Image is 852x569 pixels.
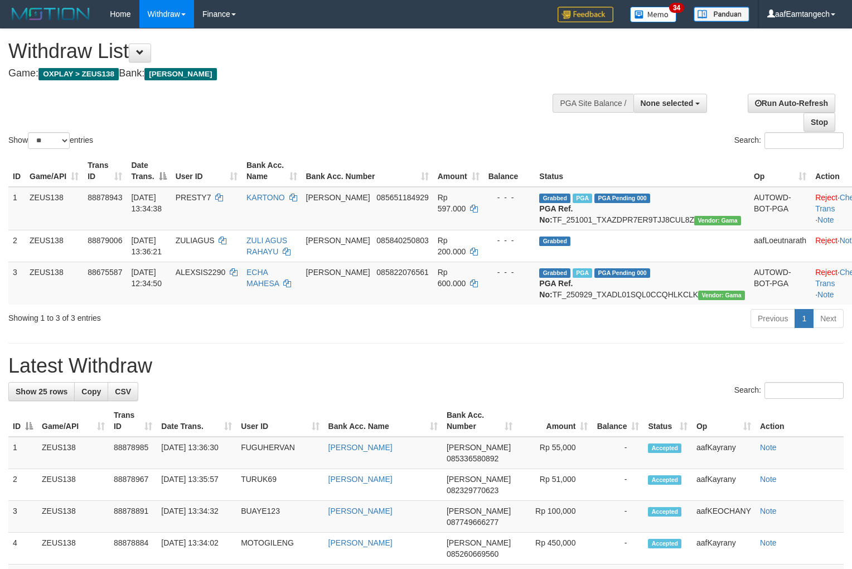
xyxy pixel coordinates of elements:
td: - [592,501,643,533]
td: - [592,533,643,565]
span: Accepted [648,507,681,517]
img: MOTION_logo.png [8,6,93,22]
a: Note [760,507,777,515]
span: 88675587 [88,268,122,277]
td: 1 [8,187,25,230]
img: panduan.png [694,7,749,22]
td: TURUK69 [236,469,323,501]
input: Search: [764,132,844,149]
a: Note [817,290,834,299]
div: - - - [488,267,531,278]
a: Note [760,475,777,484]
td: Rp 51,000 [517,469,593,501]
td: BUAYE123 [236,501,323,533]
a: [PERSON_NAME] [328,475,393,484]
span: Grabbed [539,237,570,246]
th: Game/API: activate to sort column ascending [37,405,109,437]
a: Copy [74,382,108,401]
a: Show 25 rows [8,382,75,401]
td: AUTOWD-BOT-PGA [749,262,811,305]
th: Status [535,155,749,187]
td: 4 [8,533,37,565]
a: Note [760,538,777,547]
th: Amount: activate to sort column ascending [433,155,484,187]
div: - - - [488,192,531,203]
td: aafKayrany [692,533,756,565]
span: Grabbed [539,268,570,278]
a: Run Auto-Refresh [748,94,835,113]
span: 88879006 [88,236,122,245]
td: ZEUS138 [25,187,83,230]
a: Previous [751,309,795,328]
th: Trans ID: activate to sort column ascending [83,155,127,187]
span: 34 [669,3,684,13]
a: [PERSON_NAME] [328,538,393,547]
a: Note [760,443,777,452]
span: Accepted [648,475,681,485]
span: Copy 085260669560 to clipboard [447,549,498,558]
span: Marked by aafpengsreynich [573,268,592,278]
span: Accepted [648,539,681,548]
td: MOTOGILENG [236,533,323,565]
span: OXPLAY > ZEUS138 [38,68,119,80]
span: Vendor URL: https://trx31.1velocity.biz [698,291,745,300]
span: Copy [81,387,101,396]
td: - [592,437,643,469]
td: [DATE] 13:36:30 [157,437,236,469]
td: [DATE] 13:34:32 [157,501,236,533]
th: User ID: activate to sort column ascending [171,155,242,187]
th: User ID: activate to sort column ascending [236,405,323,437]
a: ECHA MAHESA [246,268,279,288]
td: 88878891 [109,501,157,533]
span: [DATE] 12:34:50 [131,268,162,288]
span: None selected [641,99,694,108]
b: PGA Ref. No: [539,279,573,299]
a: Next [813,309,844,328]
span: Rp 597.000 [438,193,466,213]
select: Showentries [28,132,70,149]
span: Grabbed [539,194,570,203]
span: CSV [115,387,131,396]
img: Button%20Memo.svg [630,7,677,22]
b: PGA Ref. No: [539,204,573,224]
th: Op: activate to sort column ascending [692,405,756,437]
label: Search: [734,132,844,149]
span: Copy 087749666277 to clipboard [447,518,498,527]
th: Date Trans.: activate to sort column descending [127,155,171,187]
td: Rp 55,000 [517,437,593,469]
a: Note [817,215,834,224]
img: Feedback.jpg [558,7,613,22]
td: aafKayrany [692,437,756,469]
span: [PERSON_NAME] [144,68,216,80]
h4: Game: Bank: [8,68,557,79]
th: Bank Acc. Number: activate to sort column ascending [302,155,433,187]
td: 88878967 [109,469,157,501]
div: PGA Site Balance / [553,94,633,113]
span: [PERSON_NAME] [306,236,370,245]
th: Date Trans.: activate to sort column ascending [157,405,236,437]
span: Rp 600.000 [438,268,466,288]
input: Search: [764,382,844,399]
span: Show 25 rows [16,387,67,396]
span: PRESTY7 [176,193,211,202]
th: Bank Acc. Name: activate to sort column ascending [242,155,302,187]
td: Rp 450,000 [517,533,593,565]
span: ZULIAGUS [176,236,215,245]
span: Rp 200.000 [438,236,466,256]
span: 88878943 [88,193,122,202]
td: 3 [8,501,37,533]
th: ID: activate to sort column descending [8,405,37,437]
td: ZEUS138 [25,262,83,305]
td: Rp 100,000 [517,501,593,533]
td: aafLoeutnarath [749,230,811,262]
a: Reject [815,236,838,245]
th: Balance [484,155,535,187]
a: Stop [803,113,835,132]
span: [PERSON_NAME] [447,507,511,515]
td: ZEUS138 [37,533,109,565]
div: Showing 1 to 3 of 3 entries [8,308,347,324]
td: [DATE] 13:35:57 [157,469,236,501]
td: ZEUS138 [37,469,109,501]
td: FUGUHERVAN [236,437,323,469]
th: Status: activate to sort column ascending [643,405,692,437]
